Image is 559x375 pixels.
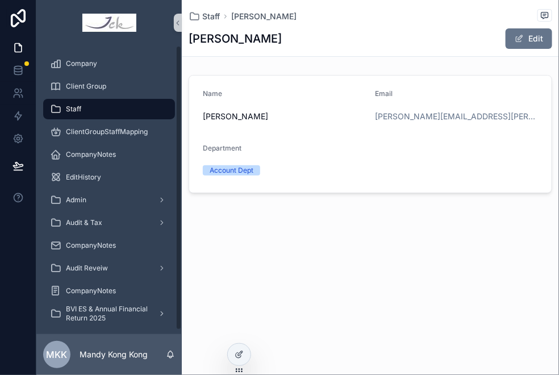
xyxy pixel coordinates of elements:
a: BVI ES & Annual Financial Return 2025 [43,303,175,324]
span: Staff [66,105,81,114]
a: Company [43,53,175,74]
span: Staff [202,11,220,22]
img: App logo [82,14,136,32]
a: Staff [43,99,175,119]
span: EditHistory [66,173,101,182]
span: Email [375,89,393,98]
span: Audit & Tax [66,218,102,227]
a: CompanyNotes [43,281,175,301]
a: [PERSON_NAME] [231,11,297,22]
button: Edit [506,28,552,49]
span: Audit Reveiw [66,264,108,273]
span: Department [203,144,241,152]
span: ClientGroupStaffMapping [66,127,148,136]
p: Mandy Kong Kong [80,349,148,360]
span: BVI ES & Annual Financial Return 2025 [66,305,149,323]
span: CompanyNotes [66,150,116,159]
span: Company [66,59,97,68]
a: Audit Reveiw [43,258,175,278]
a: Admin [43,190,175,210]
a: Client Group [43,76,175,97]
span: [PERSON_NAME] [203,111,366,122]
div: scrollable content [36,45,182,334]
div: Account Dept [210,165,253,176]
span: CompanyNotes [66,286,116,295]
span: Admin [66,195,86,205]
a: [PERSON_NAME][EMAIL_ADDRESS][PERSON_NAME][DOMAIN_NAME] [375,111,538,122]
a: Staff [189,11,220,22]
a: EditHistory [43,167,175,188]
h1: [PERSON_NAME] [189,31,282,47]
a: ClientGroupStaffMapping [43,122,175,142]
a: CompanyNotes [43,235,175,256]
span: MKK [47,348,68,361]
span: CompanyNotes [66,241,116,250]
span: Client Group [66,82,106,91]
a: Audit & Tax [43,213,175,233]
span: Name [203,89,222,98]
a: CompanyNotes [43,144,175,165]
